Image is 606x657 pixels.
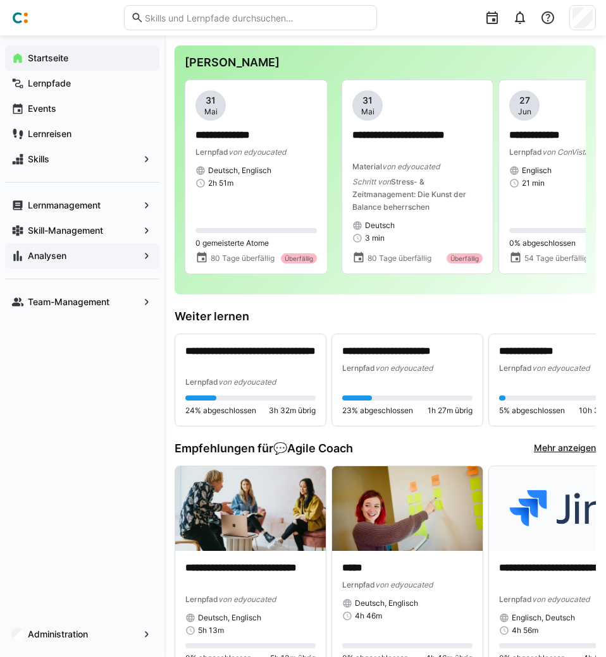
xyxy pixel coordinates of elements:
[211,253,275,263] span: 80 Tage überfällig
[365,220,395,231] span: Deutsch
[534,442,596,455] a: Mehr anzeigen
[281,253,317,263] div: Überfällig
[342,363,375,373] span: Lernpfad
[185,406,256,416] span: 24% abgeschlossen
[518,107,531,117] span: Jun
[287,442,353,455] span: Agile Coach
[509,238,576,248] span: 0% abgeschlossen
[375,580,433,589] span: von edyoucated
[512,613,575,623] span: Englisch, Deutsch
[185,377,218,387] span: Lernpfad
[352,177,466,212] span: Stress- & Zeitmanagement: Die Kunst der Balance beherrschen
[342,406,413,416] span: 23% abgeschlossen
[195,147,228,157] span: Lernpfad
[269,406,316,416] span: 3h 32m übrig
[499,406,565,416] span: 5% abgeschlossen
[218,377,276,387] span: von edyoucated
[175,466,326,551] img: image
[512,625,538,636] span: 4h 56m
[204,107,218,117] span: Mai
[352,162,382,171] span: Material
[342,580,375,589] span: Lernpfad
[361,107,374,117] span: Mai
[542,147,589,157] span: von ConVista
[228,147,286,157] span: von edyoucated
[509,147,542,157] span: Lernpfad
[218,594,276,604] span: von edyoucated
[273,442,353,455] div: 💬
[175,310,596,323] h3: Weiter lernen
[198,625,224,636] span: 5h 13m
[332,466,483,551] img: image
[198,613,261,623] span: Deutsch, Englisch
[522,178,545,188] span: 21 min
[524,253,588,263] span: 54 Tage überfällig
[447,253,483,263] div: Überfällig
[185,594,218,604] span: Lernpfad
[208,166,271,176] span: Deutsch, Englisch
[532,363,590,373] span: von edyoucated
[519,94,530,107] span: 27
[499,363,532,373] span: Lernpfad
[362,94,373,107] span: 31
[175,442,353,455] h3: Empfehlungen für
[382,162,440,171] span: von edyoucated
[428,406,473,416] span: 1h 27m übrig
[352,177,391,186] span: Schritt von
[195,238,269,248] span: 0 gemeisterte Atome
[144,12,370,23] input: Skills und Lernpfade durchsuchen…
[355,598,418,608] span: Deutsch, Englisch
[499,594,532,604] span: Lernpfad
[355,611,382,621] span: 4h 46m
[185,56,586,69] h3: [PERSON_NAME]
[375,363,433,373] span: von edyoucated
[206,94,216,107] span: 31
[522,166,552,176] span: Englisch
[365,233,385,243] span: 3 min
[532,594,590,604] span: von edyoucated
[368,253,431,263] span: 80 Tage überfällig
[208,178,233,188] span: 2h 51m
